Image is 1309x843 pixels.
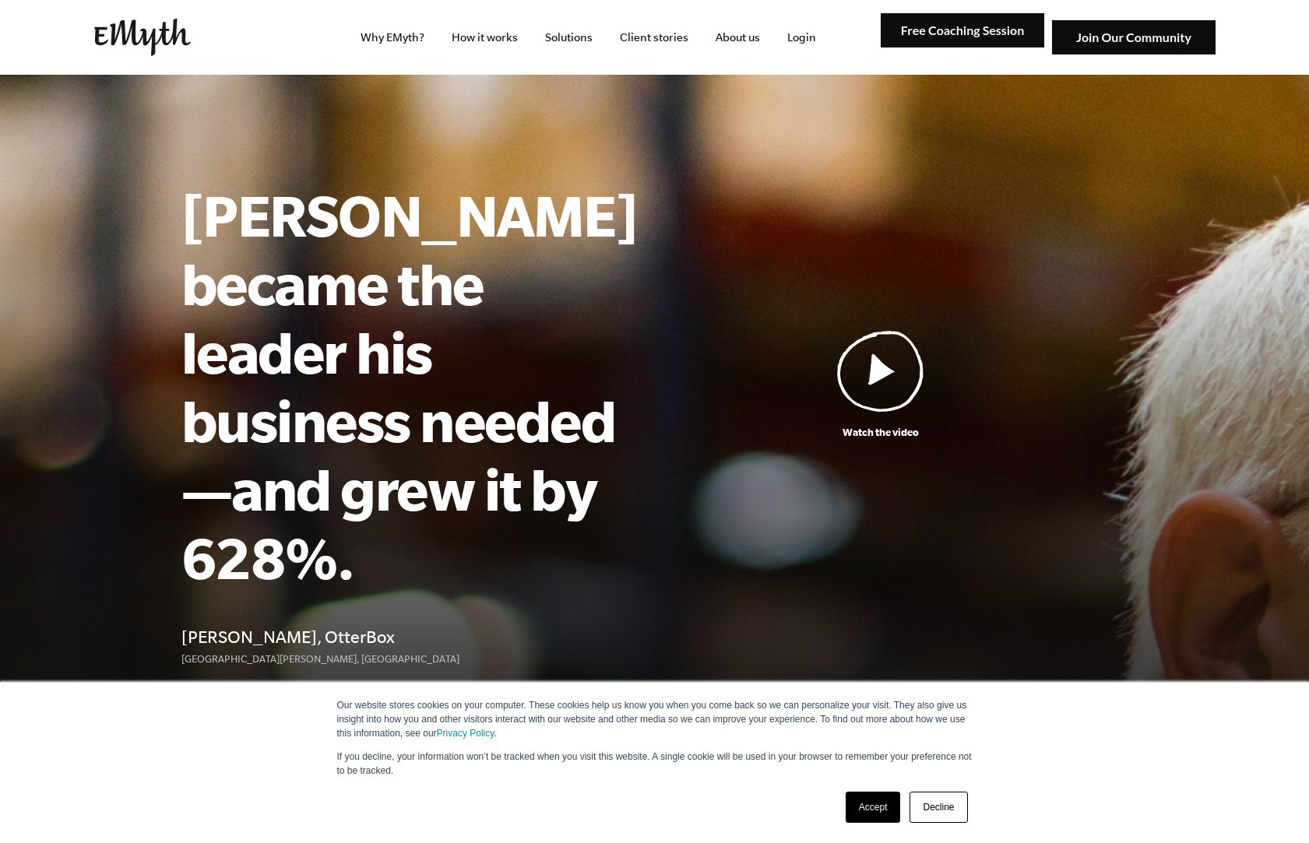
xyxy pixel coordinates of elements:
[337,698,973,740] p: Our website stores cookies on your computer. These cookies help us know you when you come back so...
[437,728,494,739] a: Privacy Policy
[181,623,633,651] h4: [PERSON_NAME], OtterBox
[1231,768,1309,843] iframe: Chat Widget
[633,424,1128,441] p: Watch the video
[881,13,1044,48] img: Free Coaching Session
[94,19,191,56] img: EMyth
[337,750,973,778] p: If you decline, your information won’t be tracked when you visit this website. A single cookie wi...
[633,330,1128,441] a: Watch the video
[181,181,633,592] h1: [PERSON_NAME] became the leader his business needed—and grew it by 628%.
[837,330,924,412] img: Play Video
[181,651,633,667] p: [GEOGRAPHIC_DATA][PERSON_NAME], [GEOGRAPHIC_DATA]
[910,792,967,823] a: Decline
[1052,20,1216,55] img: Join Our Community
[846,792,901,823] a: Accept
